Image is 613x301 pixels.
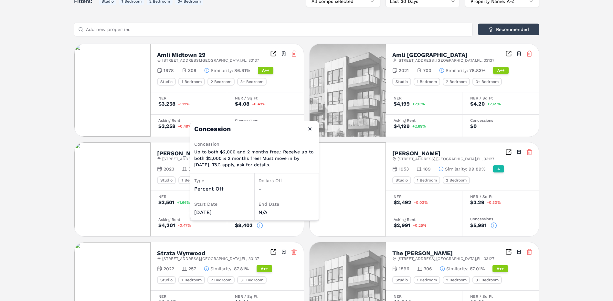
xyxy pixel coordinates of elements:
[470,101,485,107] div: $4.20
[86,23,469,36] input: Add new properties
[235,223,253,228] div: $8,402
[392,52,468,58] h2: Amli [GEOGRAPHIC_DATA]
[397,58,494,63] span: [STREET_ADDRESS] , [GEOGRAPHIC_DATA] , FL , 33137
[392,176,411,184] div: Studio
[469,67,485,74] span: 78.83%
[157,150,205,156] h2: [PERSON_NAME]
[164,265,174,272] span: 2022
[178,276,205,284] div: 1 Bedroom
[487,201,501,204] span: -0.30%
[188,67,196,74] span: 309
[493,165,504,172] div: A
[259,177,315,184] div: Dollars Off
[394,200,411,205] div: $2,492
[270,50,277,57] a: Inspect Comparables
[445,166,467,172] span: Similarity :
[392,276,411,284] div: Studio
[392,250,453,256] h2: The [PERSON_NAME]
[424,265,432,272] span: 306
[478,24,539,35] button: Recommended
[194,209,250,216] div: [DATE]
[412,124,426,128] span: +2.69%
[235,96,296,100] div: NER / Sq Ft
[234,67,250,74] span: 86.91%
[392,150,440,156] h2: [PERSON_NAME]
[394,119,454,122] div: Asking Rent
[394,218,454,222] div: Asking Rent
[158,96,219,100] div: NER
[194,149,315,168] p: Up to both $2,000 and 2 months free.: Receive up to both $2,000 & 2 months free! Must move in by ...
[470,265,485,272] span: 87.01%
[162,58,259,63] span: [STREET_ADDRESS] , [GEOGRAPHIC_DATA] , FL , 33137
[413,223,427,227] span: -0.25%
[158,200,174,205] div: $3,501
[394,101,410,107] div: $4,199
[158,295,219,298] div: NER
[399,166,409,172] span: 1953
[472,276,502,284] div: 3+ Bedroom
[158,223,175,228] div: $4,201
[164,67,174,74] span: 1978
[470,124,477,129] div: $0
[394,96,454,100] div: NER
[188,265,196,272] span: 257
[211,67,233,74] span: Similarity :
[399,265,409,272] span: 1896
[157,250,205,256] h2: Strata Wynwood
[234,265,249,272] span: 87.81%
[158,195,219,199] div: NER
[414,176,440,184] div: 1 Bedroom
[492,265,508,272] div: A++
[259,201,315,207] div: End Date
[164,166,174,172] span: 2023
[235,119,296,122] div: Concessions
[443,78,470,86] div: 2 Bedroom
[493,67,509,74] div: A++
[414,78,440,86] div: 1 Bedroom
[470,217,531,221] div: Concessions
[394,223,410,228] div: $2,991
[414,201,428,204] span: -0.02%
[194,177,250,184] div: Type
[394,195,454,199] div: NER
[443,176,470,184] div: 2 Bedroom
[194,185,250,193] div: percent off
[190,121,319,138] h4: Concession
[394,295,454,298] div: NER
[259,185,315,193] div: -
[194,201,250,207] div: Start Date
[394,124,410,129] div: $4,199
[162,256,259,261] span: [STREET_ADDRESS] , [GEOGRAPHIC_DATA] , FL , 33137
[423,166,431,172] span: 189
[414,276,440,284] div: 1 Bedroom
[505,149,512,155] a: Inspect Comparables
[446,265,469,272] span: Similarity :
[207,78,235,86] div: 2 Bedroom
[397,156,494,161] span: [STREET_ADDRESS] , [GEOGRAPHIC_DATA] , FL , 33127
[157,276,176,284] div: Studio
[158,119,219,122] div: Asking Rent
[162,156,259,161] span: [STREET_ADDRESS] , [GEOGRAPHIC_DATA] , FL , 33127
[259,209,315,216] div: N/A
[177,201,190,204] span: +1.66%
[472,78,502,86] div: 3+ Bedroom
[505,249,512,255] a: Inspect Comparables
[207,276,235,284] div: 2 Bedroom
[487,102,501,106] span: +2.69%
[399,67,409,74] span: 2021
[210,265,233,272] span: Similarity :
[178,102,190,106] span: -1.19%
[257,265,272,272] div: A++
[270,249,277,255] a: Inspect Comparables
[392,78,411,86] div: Studio
[423,67,431,74] span: 700
[157,176,176,184] div: Studio
[235,295,296,298] div: NER / Sq Ft
[178,124,192,128] span: -0.49%
[470,119,531,122] div: Concessions
[158,101,175,107] div: $3,258
[178,176,205,184] div: 1 Bedroom
[412,102,425,106] span: +2.13%
[237,276,267,284] div: 3+ Bedroom
[157,78,176,86] div: Studio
